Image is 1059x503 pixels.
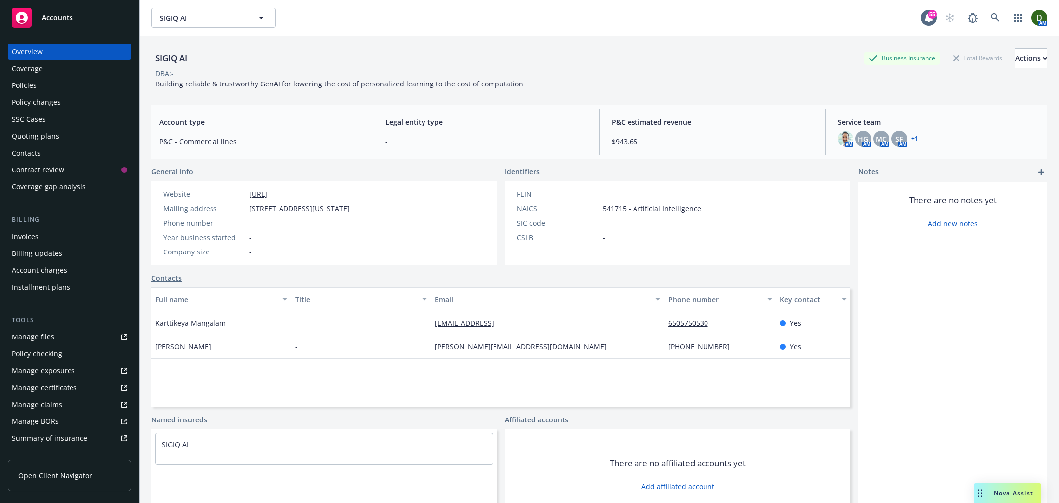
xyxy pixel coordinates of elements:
a: [PHONE_NUMBER] [668,342,738,351]
span: MC [876,134,887,144]
span: SIGIQ AI [160,13,246,23]
a: Contract review [8,162,131,178]
span: There are no notes yet [909,194,997,206]
div: Tools [8,315,131,325]
a: [PERSON_NAME][EMAIL_ADDRESS][DOMAIN_NAME] [435,342,615,351]
span: P&C estimated revenue [612,117,813,127]
div: Policy changes [12,94,61,110]
a: 6505750530 [668,318,716,328]
a: Search [986,8,1005,28]
div: Manage claims [12,397,62,413]
div: Website [163,189,245,199]
div: Manage files [12,329,54,345]
button: Actions [1015,48,1047,68]
a: Manage exposures [8,363,131,379]
div: Contacts [12,145,41,161]
span: - [295,318,298,328]
div: Account charges [12,262,67,278]
div: Quoting plans [12,128,59,144]
span: Service team [838,117,1039,127]
div: Policy checking [12,346,62,362]
a: Switch app [1008,8,1028,28]
span: - [249,218,252,228]
div: Phone number [163,218,245,228]
span: $943.65 [612,136,813,147]
a: Overview [8,44,131,60]
div: CSLB [517,232,599,243]
a: +1 [911,136,918,142]
span: Karttikeya Mangalam [155,318,226,328]
a: Installment plans [8,279,131,295]
a: Add affiliated account [641,481,714,492]
span: P&C - Commercial lines [159,136,361,147]
button: Key contact [776,287,850,311]
a: Contacts [151,273,182,283]
div: Billing updates [12,246,62,261]
div: Billing [8,215,131,225]
a: Add new notes [928,218,978,229]
span: Identifiers [505,167,540,177]
a: Manage certificates [8,380,131,396]
img: photo [838,131,853,147]
a: Coverage gap analysis [8,179,131,195]
a: Policy checking [8,346,131,362]
div: FEIN [517,189,599,199]
a: Quoting plans [8,128,131,144]
button: Nova Assist [974,483,1041,503]
div: Manage exposures [12,363,75,379]
div: 55 [928,10,937,19]
span: - [603,189,605,199]
span: Yes [790,341,801,352]
div: Title [295,294,417,305]
div: Manage BORs [12,414,59,429]
div: Actions [1015,49,1047,68]
div: Phone number [668,294,761,305]
a: Named insureds [151,415,207,425]
button: Phone number [664,287,776,311]
div: Email [435,294,649,305]
a: Start snowing [940,8,960,28]
span: Open Client Navigator [18,470,92,481]
div: Company size [163,247,245,257]
a: Manage files [8,329,131,345]
span: [STREET_ADDRESS][US_STATE] [249,203,350,214]
div: Coverage [12,61,43,77]
div: Drag to move [974,483,986,503]
div: Summary of insurance [12,430,87,446]
div: Business Insurance [864,52,940,64]
a: Affiliated accounts [505,415,568,425]
div: DBA: - [155,68,174,79]
a: Policy changes [8,94,131,110]
a: Accounts [8,4,131,32]
span: HG [858,134,868,144]
span: Account type [159,117,361,127]
a: Report a Bug [963,8,983,28]
a: SIGIQ AI [162,440,189,449]
div: Mailing address [163,203,245,214]
button: Email [431,287,664,311]
span: Legal entity type [385,117,587,127]
img: photo [1031,10,1047,26]
a: Billing updates [8,246,131,261]
span: - [249,247,252,257]
div: NAICS [517,203,599,214]
a: Manage BORs [8,414,131,429]
a: SSC Cases [8,111,131,127]
a: Policy AI ingestions [8,447,131,463]
span: - [603,232,605,243]
span: [PERSON_NAME] [155,341,211,352]
div: Key contact [780,294,836,305]
div: SIC code [517,218,599,228]
div: Policies [12,78,37,93]
a: Summary of insurance [8,430,131,446]
span: General info [151,167,193,177]
div: Full name [155,294,277,305]
div: Total Rewards [948,52,1007,64]
span: 541715 - Artificial Intelligence [603,203,701,214]
div: SSC Cases [12,111,46,127]
a: Policies [8,78,131,93]
span: Accounts [42,14,73,22]
a: Manage claims [8,397,131,413]
span: Building reliable & trustworthy GenAI for lowering the cost of personalized learning to the cost ... [155,79,523,88]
